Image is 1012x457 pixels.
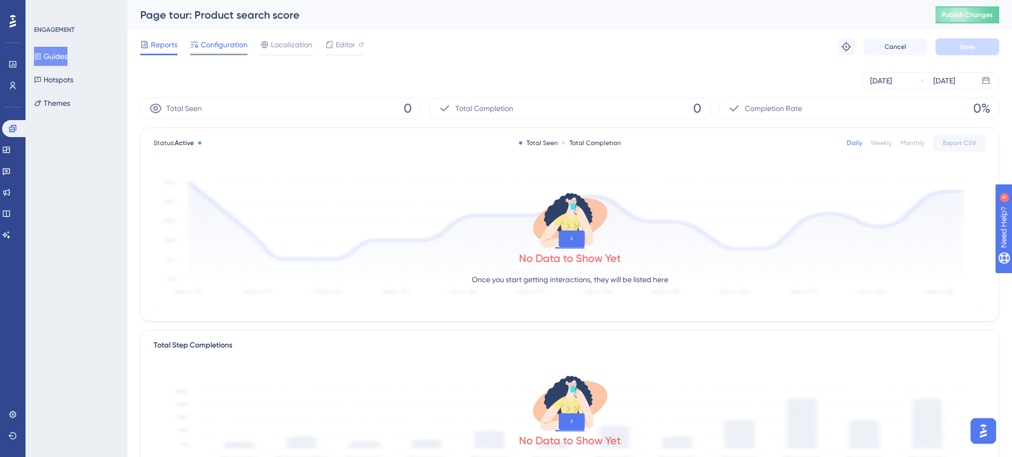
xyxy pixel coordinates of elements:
div: ENGAGEMENT [34,26,74,34]
span: 0 [404,100,412,117]
span: Reports [151,38,177,51]
div: [DATE] [933,74,955,87]
span: Localization [271,38,312,51]
span: Export CSV [943,139,976,147]
button: Export CSV [933,134,986,151]
span: Active [175,139,194,147]
div: [DATE] [870,74,892,87]
div: 4 [74,5,77,14]
span: Editor [336,38,355,51]
button: Guides [34,47,67,66]
div: No Data to Show Yet [519,251,621,266]
span: Total Completion [455,102,513,115]
span: Status: [154,139,194,147]
span: Completion Rate [745,102,802,115]
div: Total Step Completions [154,339,232,352]
div: Page tour: Product search score [140,7,909,22]
span: 0% [973,100,990,117]
span: Total Seen [166,102,202,115]
div: Daily [847,139,862,147]
div: No Data to Show Yet [519,433,621,448]
button: Publish Changes [936,6,999,23]
button: Themes [34,94,70,113]
button: Cancel [863,38,927,55]
span: Publish Changes [942,11,993,19]
div: Weekly [871,139,892,147]
span: 0 [693,100,701,117]
span: Save [960,43,975,51]
iframe: UserGuiding AI Assistant Launcher [967,415,999,447]
p: Once you start getting interactions, they will be listed here [472,273,668,286]
span: Cancel [885,43,906,51]
div: Total Seen [519,139,558,147]
div: Monthly [900,139,924,147]
button: Save [936,38,999,55]
span: Need Help? [25,3,66,15]
span: Configuration [201,38,248,51]
div: Total Completion [562,139,621,147]
button: Hotspots [34,70,73,89]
